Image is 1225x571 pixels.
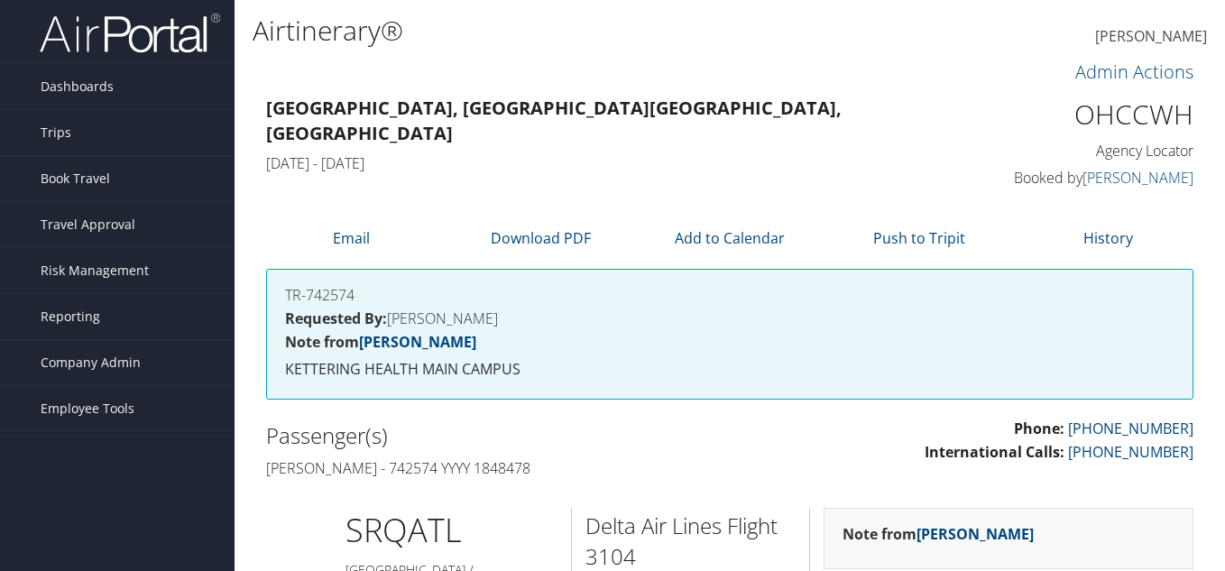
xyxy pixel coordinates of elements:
a: [PHONE_NUMBER] [1068,442,1193,462]
a: [PERSON_NAME] [359,332,476,352]
a: Admin Actions [1075,60,1193,84]
span: Dashboards [41,64,114,109]
a: Push to Tripit [873,228,965,248]
img: airportal-logo.png [40,12,220,54]
p: KETTERING HEALTH MAIN CAMPUS [285,358,1174,382]
h4: [PERSON_NAME] [285,311,1174,326]
h1: SRQ ATL [345,508,557,553]
strong: Note from [843,524,1034,544]
span: [PERSON_NAME] [1095,26,1207,46]
a: [PERSON_NAME] [1082,168,1193,188]
h4: TR-742574 [285,288,1174,302]
strong: Requested By: [285,309,387,328]
a: History [1083,228,1133,248]
a: Email [333,228,370,248]
h2: Passenger(s) [266,420,716,451]
strong: [GEOGRAPHIC_DATA], [GEOGRAPHIC_DATA] [GEOGRAPHIC_DATA], [GEOGRAPHIC_DATA] [266,96,842,145]
h1: OHCCWH [982,96,1194,134]
h4: Booked by [982,168,1194,188]
h4: [PERSON_NAME] - 742574 YYYY 1848478 [266,458,716,478]
a: [PERSON_NAME] [1095,9,1207,65]
a: [PERSON_NAME] [916,524,1034,544]
h1: Airtinerary® [253,12,889,50]
a: Download PDF [491,228,591,248]
span: Book Travel [41,156,110,201]
a: [PHONE_NUMBER] [1068,419,1193,438]
h2: Delta Air Lines Flight 3104 [585,511,797,571]
span: Risk Management [41,248,149,293]
span: Reporting [41,294,100,339]
h4: [DATE] - [DATE] [266,153,955,173]
span: Trips [41,110,71,155]
strong: Note from [285,332,476,352]
h4: Agency Locator [982,141,1194,161]
span: Company Admin [41,340,141,385]
strong: International Calls: [925,442,1064,462]
span: Employee Tools [41,386,134,431]
a: Add to Calendar [675,228,785,248]
span: Travel Approval [41,202,135,247]
strong: Phone: [1014,419,1064,438]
